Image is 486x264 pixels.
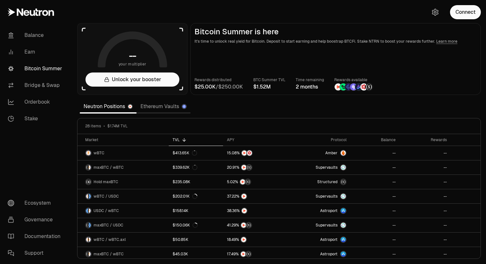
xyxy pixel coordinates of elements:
[223,160,286,175] a: NTRNStructured Points
[296,77,324,83] p: Time remaining
[320,208,337,213] span: Astroport
[173,165,197,170] div: $339.62K
[400,247,451,261] a: --
[94,194,119,199] span: wBTC / USDC
[286,189,350,203] a: SupervaultsSupervaults
[400,218,451,232] a: --
[182,105,186,108] img: Ethereum Logo
[94,150,104,156] span: wBTC
[3,245,69,261] a: Support
[350,204,400,218] a: --
[169,218,223,232] a: $150.06K
[169,160,223,175] a: $339.62K
[169,233,223,247] a: $50.85K
[77,146,169,160] a: wBTC LogowBTC
[173,150,197,156] div: $413.65K
[85,72,179,87] button: Unlock your booster
[286,218,350,232] a: SupervaultsSupervaults
[194,27,477,36] h2: Bitcoin Summer is here
[94,208,119,213] span: USDC / wBTC
[400,233,451,247] a: --
[247,165,252,170] img: Structured Points
[86,150,91,156] img: wBTC Logo
[360,83,367,90] img: Mars Fragments
[350,247,400,261] a: --
[77,233,169,247] a: wBTC LogowBTC.axl LogowBTC / wBTC.axl
[227,236,283,243] button: NTRN
[400,204,451,218] a: --
[89,223,91,228] img: USDC Logo
[129,51,136,61] h1: --
[223,247,286,261] a: NTRNStructured Points
[173,208,188,213] div: $158.14K
[94,237,126,242] span: wBTC / wBTC.axl
[89,194,91,199] img: USDC Logo
[400,189,451,203] a: --
[86,194,88,199] img: wBTC Logo
[365,83,373,90] img: Structured Points
[89,237,91,242] img: wBTC.axl Logo
[77,218,169,232] a: maxBTC LogoUSDC LogomaxBTC / USDC
[227,150,283,156] button: NTRNMars Fragments
[320,251,337,257] span: Astroport
[286,175,350,189] a: StructuredmaxBTC
[77,175,169,189] a: maxBTC LogoHold maxBTC
[3,60,69,77] a: Bitcoin Summer
[241,237,246,242] img: NTRN
[3,27,69,44] a: Balance
[80,100,137,113] a: Neutron Positions
[169,146,223,160] a: $413.65K
[86,237,88,242] img: wBTC Logo
[169,204,223,218] a: $158.14K
[223,175,286,189] a: NTRNStructured Points
[223,218,286,232] a: NTRNStructured Points
[169,189,223,203] a: $202.01K
[77,160,169,175] a: maxBTC LogowBTC LogomaxBTC / wBTC
[86,179,91,184] img: maxBTC Logo
[89,165,91,170] img: wBTC Logo
[3,228,69,245] a: Documentation
[245,179,250,184] img: Structured Points
[86,208,88,213] img: USDC Logo
[286,146,350,160] a: AmberAmber
[223,146,286,160] a: NTRNMars Fragments
[3,77,69,94] a: Bridge & Swap
[85,137,165,142] div: Market
[400,146,451,160] a: --
[350,233,400,247] a: --
[173,223,198,228] div: $150.06K
[3,211,69,228] a: Governance
[340,83,347,90] img: Lombard Lux
[173,237,188,242] div: $50.85K
[290,137,346,142] div: Protocol
[86,165,88,170] img: maxBTC Logo
[341,223,346,228] img: Supervaults
[227,179,283,185] button: NTRNStructured Points
[89,251,91,257] img: wBTC Logo
[94,251,124,257] span: maxBTC / wBTC
[341,150,346,156] img: Amber
[341,179,346,184] img: maxBTC
[227,222,283,228] button: NTRNStructured Points
[341,165,346,170] img: Supervaults
[3,44,69,60] a: Earn
[169,247,223,261] a: $45.03K
[94,223,123,228] span: maxBTC / USDC
[3,195,69,211] a: Ecosystem
[169,175,223,189] a: $235.08K
[286,160,350,175] a: SupervaultsSupervaults
[173,179,190,184] div: $235.08K
[400,175,451,189] a: --
[173,137,219,142] div: TVL
[247,150,252,156] img: Mars Fragments
[246,251,251,257] img: Structured Points
[227,164,283,171] button: NTRNStructured Points
[85,123,101,129] span: 28 items
[354,137,396,142] div: Balance
[86,223,88,228] img: maxBTC Logo
[341,194,346,199] img: Supervaults
[227,208,283,214] button: NTRN
[316,223,337,228] span: Supervaults
[316,165,337,170] span: Supervaults
[345,83,352,90] img: EtherFi Points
